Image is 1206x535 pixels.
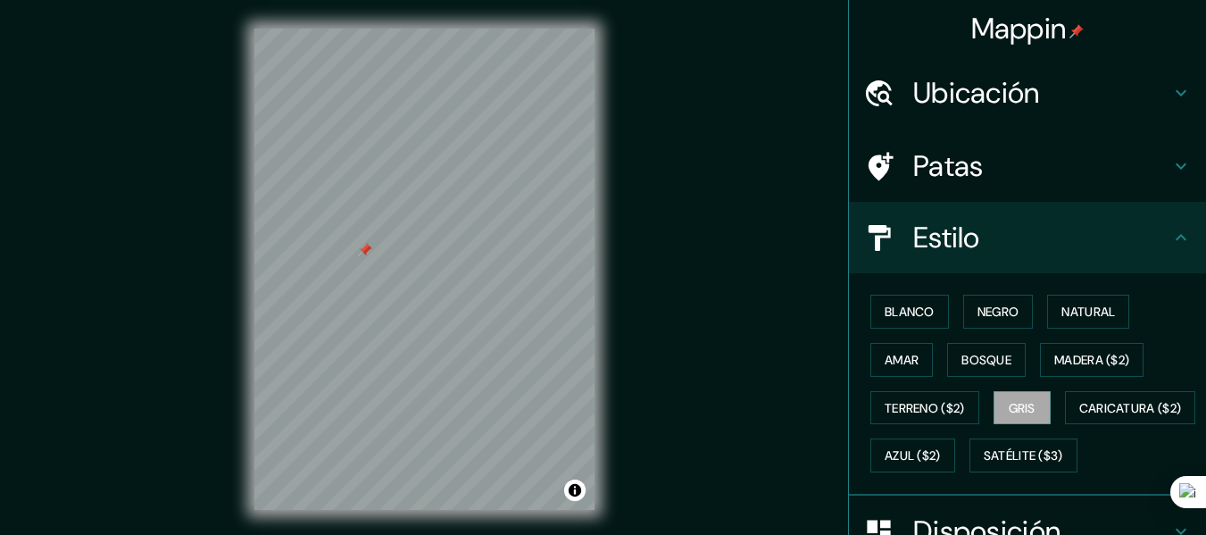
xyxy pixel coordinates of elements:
button: Caricatura ($2) [1065,391,1196,425]
font: Mappin [971,10,1067,47]
button: Azul ($2) [870,439,955,472]
button: Activar o desactivar atribución [564,480,586,501]
font: Madera ($2) [1054,352,1129,368]
div: Patas [849,130,1206,202]
button: Negro [963,295,1034,329]
button: Madera ($2) [1040,343,1144,377]
font: Patas [913,147,984,185]
div: Ubicación [849,57,1206,129]
font: Caricatura ($2) [1079,400,1182,416]
font: Amar [885,352,919,368]
button: Satélite ($3) [969,439,1077,472]
font: Negro [977,304,1019,320]
font: Gris [1009,400,1035,416]
font: Estilo [913,219,980,256]
font: Blanco [885,304,935,320]
button: Gris [994,391,1051,425]
button: Terreno ($2) [870,391,979,425]
button: Blanco [870,295,949,329]
font: Natural [1061,304,1115,320]
button: Natural [1047,295,1129,329]
font: Ubicación [913,74,1040,112]
canvas: Mapa [254,29,595,510]
font: Bosque [961,352,1011,368]
div: Estilo [849,202,1206,273]
img: pin-icon.png [1069,24,1084,38]
font: Terreno ($2) [885,400,965,416]
button: Amar [870,343,933,377]
font: Satélite ($3) [984,448,1063,464]
button: Bosque [947,343,1026,377]
iframe: Lanzador de widgets de ayuda [1047,465,1186,515]
font: Azul ($2) [885,448,941,464]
